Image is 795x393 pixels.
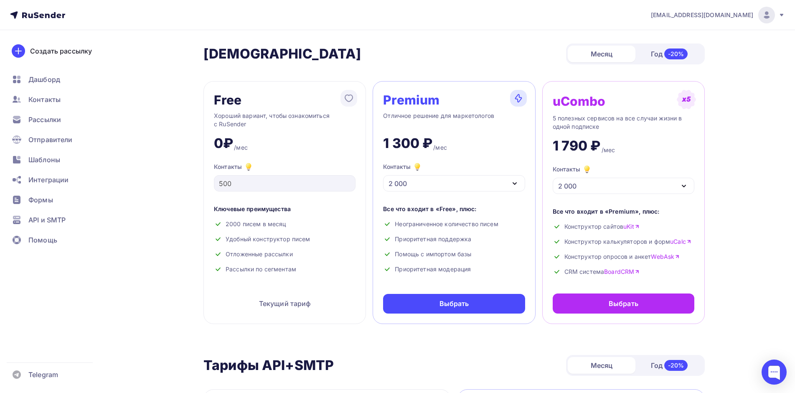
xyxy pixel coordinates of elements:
[564,237,691,246] span: Конструктор калькуляторов и форм
[651,11,753,19] span: [EMAIL_ADDRESS][DOMAIN_NAME]
[383,135,432,152] div: 1 300 ₽
[383,112,525,128] div: Отличное решение для маркетологов
[602,146,615,154] div: /мес
[214,235,356,243] div: Удобный конструктор писем
[635,357,703,374] div: Год
[553,94,606,108] div: uCombo
[564,222,640,231] span: Конструктор сайтов
[28,74,60,84] span: Дашборд
[670,237,691,246] a: uCalc
[635,45,703,63] div: Год
[28,94,61,105] span: Контакты
[568,46,635,62] div: Месяц
[553,114,694,131] div: 5 полезных сервисов на все случаи жизни в одной подписке
[203,357,334,374] h2: Тарифы API+SMTP
[609,299,638,309] div: Выбрать
[383,93,439,107] div: Premium
[7,91,106,108] a: Контакты
[389,179,407,189] div: 2 000
[664,360,688,371] div: -20%
[383,235,525,243] div: Приоритетная поддержка
[28,135,73,145] span: Отправители
[214,205,356,213] div: Ключевые преимущества
[383,220,525,228] div: Неограниченное количество писем
[553,164,592,174] div: Контакты
[604,268,640,276] a: BoardCRM
[214,162,356,172] div: Контакты
[7,131,106,148] a: Отправители
[28,215,66,225] span: API и SMTP
[214,265,356,273] div: Рассылки по сегментам
[383,205,525,213] div: Все что входит в «Free», плюс:
[28,175,69,185] span: Интеграции
[28,115,61,125] span: Рассылки
[383,265,525,273] div: Приоритетная модерация
[553,138,601,154] div: 1 790 ₽
[558,181,577,191] div: 2 000
[214,135,233,152] div: 0₽
[651,7,785,23] a: [EMAIL_ADDRESS][DOMAIN_NAME]
[383,162,422,172] div: Контакты
[7,71,106,88] a: Дашборд
[433,143,447,152] div: /мес
[7,151,106,168] a: Шаблоны
[383,162,525,191] button: Контакты 2 000
[623,222,640,231] a: uKit
[28,370,58,380] span: Telegram
[214,93,242,107] div: Free
[30,46,92,56] div: Создать рассылку
[214,220,356,228] div: 2000 писем в месяц
[214,293,356,314] div: Текущий тариф
[28,195,53,205] span: Формы
[7,191,106,208] a: Формы
[664,48,688,59] div: -20%
[553,207,694,216] div: Все что входит в «Premium», плюс:
[214,250,356,258] div: Отложенные рассылки
[234,143,248,152] div: /мес
[383,250,525,258] div: Помощь с импортом базы
[439,299,469,309] div: Выбрать
[28,155,60,165] span: Шаблоны
[651,253,680,261] a: WebAsk
[564,268,640,276] span: CRM система
[553,164,694,194] button: Контакты 2 000
[7,111,106,128] a: Рассылки
[568,357,635,374] div: Месяц
[214,112,356,128] div: Хороший вариант, чтобы ознакомиться с RuSender
[203,46,361,62] h2: [DEMOGRAPHIC_DATA]
[564,253,680,261] span: Конструктор опросов и анкет
[28,235,57,245] span: Помощь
